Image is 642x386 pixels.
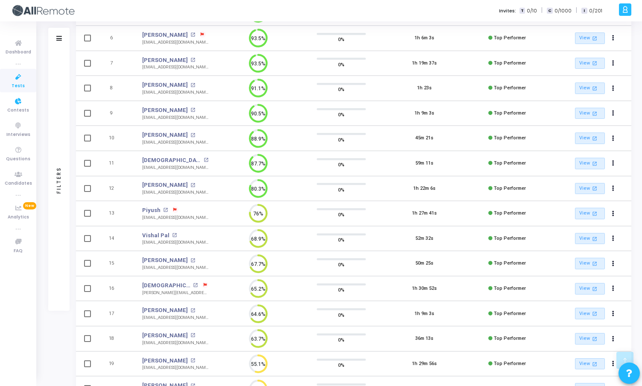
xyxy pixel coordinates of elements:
span: Interviews [6,131,30,138]
td: 12 [97,176,134,201]
button: Actions [607,183,619,194]
span: Top Performer [494,160,526,166]
a: View [575,32,605,44]
div: 52m 32s [415,235,433,242]
div: 1h 6m 3s [414,35,434,42]
span: Top Performer [494,336,526,341]
div: 1h 9m 3s [414,110,434,117]
button: Actions [607,57,619,69]
span: 0% [338,286,344,294]
div: [EMAIL_ADDRESS][DOMAIN_NAME] [142,139,208,146]
div: 45m 21s [415,135,433,142]
img: logo [11,2,75,19]
span: Top Performer [494,311,526,316]
button: Actions [607,308,619,320]
button: Actions [607,258,619,270]
div: [PERSON_NAME][EMAIL_ADDRESS][DOMAIN_NAME] [142,290,208,296]
span: 0% [338,336,344,344]
span: 0% [338,236,344,244]
mat-icon: open_in_new [190,308,195,313]
a: View [575,208,605,219]
div: 1h 9m 3s [414,310,434,318]
a: View [575,108,605,119]
mat-icon: open_in_new [190,32,195,37]
td: 10 [97,126,134,151]
span: Top Performer [494,260,526,266]
div: [EMAIL_ADDRESS][DOMAIN_NAME] [142,39,208,46]
a: [DEMOGRAPHIC_DATA] [142,156,201,165]
mat-icon: open_in_new [591,310,598,317]
mat-icon: open_in_new [190,358,195,363]
span: 0% [338,160,344,169]
span: Top Performer [494,236,526,241]
button: Actions [607,358,619,370]
span: 0% [338,310,344,319]
span: 0% [338,85,344,94]
mat-icon: open_in_new [591,285,598,292]
div: 1h 30m 52s [412,285,437,292]
span: Top Performer [494,35,526,41]
a: Vishal Pal [142,231,169,240]
mat-icon: open_in_new [190,183,195,188]
button: Actions [607,83,619,94]
div: 1h 19m 37s [412,60,437,67]
button: Actions [607,157,619,169]
div: [EMAIL_ADDRESS][DOMAIN_NAME] [142,239,208,246]
mat-icon: open_in_new [163,208,168,212]
td: 11 [97,151,134,176]
mat-icon: open_in_new [591,59,598,67]
span: 0% [338,135,344,144]
span: Top Performer [494,286,526,291]
button: Actions [607,233,619,245]
span: Tests [12,83,25,90]
label: Invites: [499,7,516,15]
mat-icon: open_in_new [193,283,198,288]
a: [PERSON_NAME] [142,31,188,39]
div: [EMAIL_ADDRESS][DOMAIN_NAME] [142,215,208,221]
mat-icon: open_in_new [591,185,598,192]
span: Top Performer [494,361,526,366]
mat-icon: open_in_new [591,110,598,117]
div: [EMAIL_ADDRESS][DOMAIN_NAME] [142,189,208,196]
a: View [575,83,605,94]
a: View [575,158,605,169]
div: 1h 29m 56s [412,360,437,368]
a: [PERSON_NAME] [142,131,188,139]
button: Actions [607,333,619,345]
mat-icon: open_in_new [190,333,195,338]
div: [EMAIL_ADDRESS][DOMAIN_NAME] [142,64,208,71]
span: Top Performer [494,135,526,141]
span: Top Performer [494,210,526,216]
span: Questions [6,156,30,163]
a: View [575,183,605,194]
mat-icon: open_in_new [204,158,208,162]
mat-icon: open_in_new [591,260,598,267]
button: Actions [607,283,619,295]
div: 1h 22m 6s [413,185,435,192]
a: View [575,258,605,269]
span: I [581,8,587,14]
span: 0% [338,35,344,44]
button: Actions [607,133,619,144]
mat-icon: open_in_new [591,335,598,342]
div: 50m 25s [415,260,433,267]
td: 14 [97,226,134,251]
span: Candidates [5,180,32,187]
span: | [541,6,543,15]
span: 0% [338,260,344,269]
span: Analytics [8,214,29,221]
a: View [575,233,605,245]
div: 59m 11s [415,160,433,167]
td: 6 [97,26,134,51]
span: 0% [338,361,344,369]
a: View [575,283,605,295]
a: [PERSON_NAME] [142,331,188,340]
span: 0/10 [527,7,537,15]
span: C [547,8,552,14]
span: 0% [338,210,344,219]
span: Top Performer [494,60,526,66]
a: View [575,308,605,319]
a: [PERSON_NAME] [142,56,188,65]
td: 17 [97,301,134,326]
button: Actions [607,208,619,220]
